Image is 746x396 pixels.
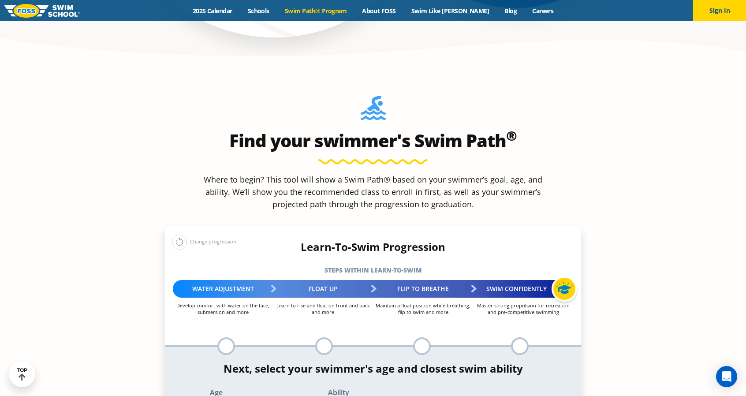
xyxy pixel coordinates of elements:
[525,7,561,15] a: Careers
[497,7,525,15] a: Blog
[373,302,473,315] p: Maintain a float position while breathing, flip to swim and more
[4,4,80,18] img: FOSS Swim School Logo
[328,389,536,396] label: Ability
[210,389,300,396] label: Age
[172,234,236,250] div: Change progression
[17,367,27,381] div: TOP
[473,280,573,298] div: Swim Confidently
[373,280,473,298] div: Flip to Breathe
[165,130,581,151] h2: Find your swimmer's Swim Path
[165,264,581,276] h5: Steps within Learn-to-Swim
[185,7,240,15] a: 2025 Calendar
[165,362,581,375] h4: Next, select your swimmer's age and closest swim ability
[173,302,273,315] p: Develop comfort with water on the face, submersion and more
[165,241,581,253] h4: Learn-To-Swim Progression
[173,280,273,298] div: Water Adjustment
[403,7,497,15] a: Swim Like [PERSON_NAME]
[273,302,373,315] p: Learn to rise and float on front and back and more
[200,173,546,210] p: Where to begin? This tool will show a Swim Path® based on your swimmer’s goal, age, and ability. ...
[273,280,373,298] div: Float Up
[361,96,386,126] img: Foss-Location-Swimming-Pool-Person.svg
[473,302,573,315] p: Master strong propulsion for recreation and pre-competitive swimming
[354,7,404,15] a: About FOSS
[506,127,517,145] sup: ®
[716,366,737,387] div: Open Intercom Messenger
[240,7,277,15] a: Schools
[277,7,354,15] a: Swim Path® Program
